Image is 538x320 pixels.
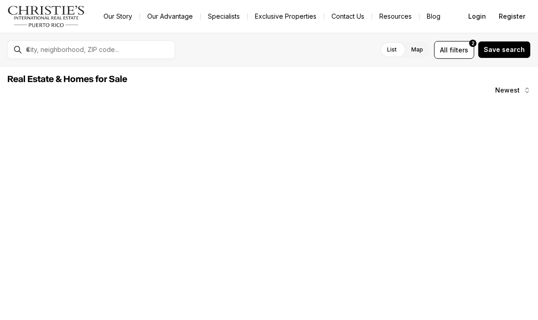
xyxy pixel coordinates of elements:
[493,7,531,26] button: Register
[499,13,525,20] span: Register
[380,41,404,58] label: List
[201,10,247,23] a: Specialists
[478,41,531,58] button: Save search
[7,75,127,84] span: Real Estate & Homes for Sale
[490,81,536,99] button: Newest
[248,10,324,23] a: Exclusive Properties
[140,10,200,23] a: Our Advantage
[96,10,140,23] a: Our Story
[7,5,85,27] img: logo
[484,46,525,53] span: Save search
[419,10,448,23] a: Blog
[434,41,474,59] button: Allfilters2
[450,45,468,55] span: filters
[404,41,430,58] label: Map
[324,10,372,23] button: Contact Us
[372,10,419,23] a: Resources
[463,7,491,26] button: Login
[440,45,448,55] span: All
[471,40,475,47] span: 2
[495,87,520,94] span: Newest
[468,13,486,20] span: Login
